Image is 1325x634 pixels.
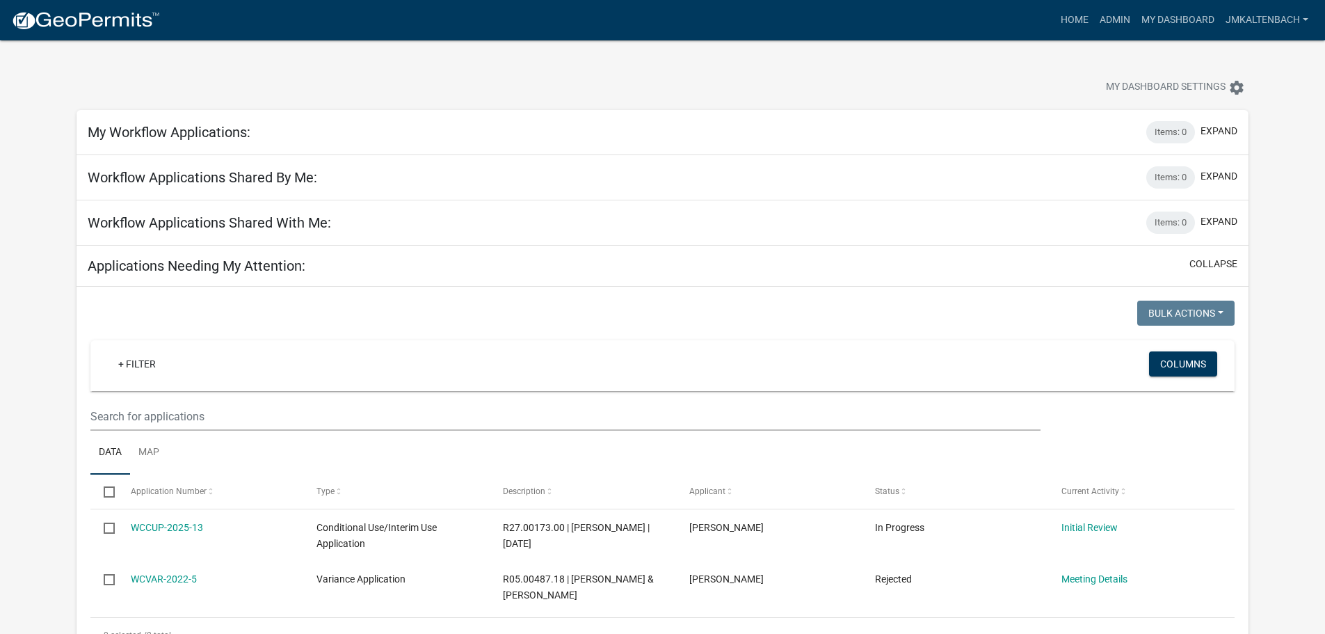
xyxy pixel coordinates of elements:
[118,475,304,508] datatable-header-cell: Application Number
[1055,7,1094,33] a: Home
[131,573,197,585] a: WCVAR-2022-5
[1200,124,1237,138] button: expand
[1061,522,1118,533] a: Initial Review
[1094,7,1136,33] a: Admin
[131,486,207,496] span: Application Number
[503,486,545,496] span: Description
[88,214,331,231] h5: Workflow Applications Shared With Me:
[1200,169,1237,184] button: expand
[1200,214,1237,229] button: expand
[88,257,305,274] h5: Applications Needing My Attention:
[316,573,405,585] span: Variance Application
[875,522,924,533] span: In Progress
[1061,486,1119,496] span: Current Activity
[1146,121,1195,143] div: Items: 0
[1137,301,1235,326] button: Bulk Actions
[1189,257,1237,271] button: collapse
[1048,475,1235,508] datatable-header-cell: Current Activity
[316,486,335,496] span: Type
[107,351,167,377] a: + Filter
[131,522,203,533] a: WCCUP-2025-13
[689,573,764,585] span: Shari Bartlett
[862,475,1048,508] datatable-header-cell: Status
[1106,79,1226,96] span: My Dashboard Settings
[503,573,654,601] span: R05.00487.18 | David & Susan Metz
[1228,79,1245,96] i: settings
[875,573,912,585] span: Rejected
[88,169,317,186] h5: Workflow Applications Shared By Me:
[490,475,676,508] datatable-header-cell: Description
[675,475,862,508] datatable-header-cell: Applicant
[503,522,650,549] span: R27.00173.00 | Brandon Van Asten | 08/12/2025
[90,402,1040,431] input: Search for applications
[1220,7,1314,33] a: jmkaltenbach
[1061,573,1127,585] a: Meeting Details
[1146,212,1195,234] div: Items: 0
[88,124,250,141] h5: My Workflow Applications:
[875,486,899,496] span: Status
[316,522,437,549] span: Conditional Use/Interim Use Application
[1146,166,1195,189] div: Items: 0
[90,431,130,475] a: Data
[689,522,764,533] span: Brandon
[1149,351,1217,377] button: Columns
[303,475,490,508] datatable-header-cell: Type
[689,486,725,496] span: Applicant
[90,475,117,508] datatable-header-cell: Select
[1136,7,1220,33] a: My Dashboard
[130,431,168,475] a: Map
[1095,74,1256,101] button: My Dashboard Settingssettings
